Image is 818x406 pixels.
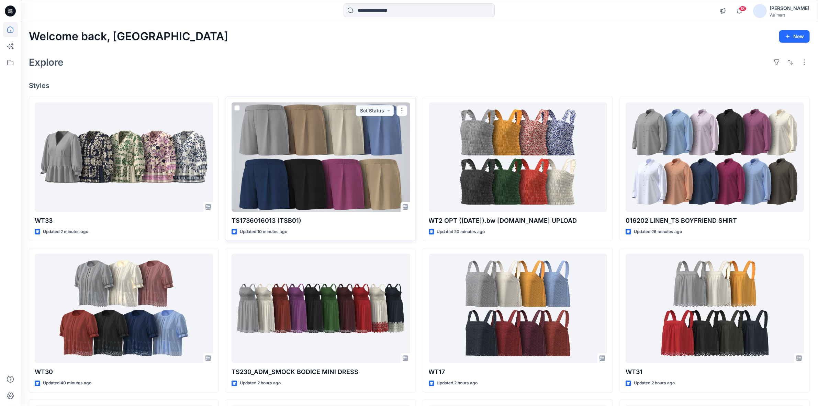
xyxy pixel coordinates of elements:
[626,254,804,363] a: WT31
[232,102,410,212] a: TS1736016013 (TSB01)
[29,57,64,68] h2: Explore
[35,367,213,377] p: WT30
[437,228,485,235] p: Updated 20 minutes ago
[634,228,682,235] p: Updated 26 minutes ago
[43,380,91,387] p: Updated 40 minutes ago
[429,254,607,363] a: WT17
[232,216,410,226] p: TS1736016013 (TSB01)
[626,367,804,377] p: WT31
[429,367,607,377] p: WT17
[29,81,810,90] h4: Styles
[29,30,228,43] h2: Welcome back, [GEOGRAPHIC_DATA]
[232,367,410,377] p: TS230_ADM_SMOCK BODICE MINI DRESS
[35,102,213,212] a: WT33
[35,254,213,363] a: WT30
[240,228,287,235] p: Updated 10 minutes ago
[429,102,607,212] a: WT2 OPT (01-08-2025).bw REVISED.bw UPLOAD
[429,216,607,226] p: WT2 OPT ([DATE]).bw [DOMAIN_NAME] UPLOAD
[232,254,410,363] a: TS230_ADM_SMOCK BODICE MINI DRESS
[437,380,478,387] p: Updated 2 hours ago
[626,216,804,226] p: 016202 LINEN_TS BOYFRIEND SHIRT
[753,4,767,18] img: avatar
[35,216,213,226] p: WT33
[770,4,809,12] div: [PERSON_NAME]
[240,380,281,387] p: Updated 2 hours ago
[634,380,675,387] p: Updated 2 hours ago
[770,12,809,18] div: Walmart
[739,6,747,11] span: 18
[43,228,88,235] p: Updated 2 minutes ago
[626,102,804,212] a: 016202 LINEN_TS BOYFRIEND SHIRT
[779,30,810,43] button: New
